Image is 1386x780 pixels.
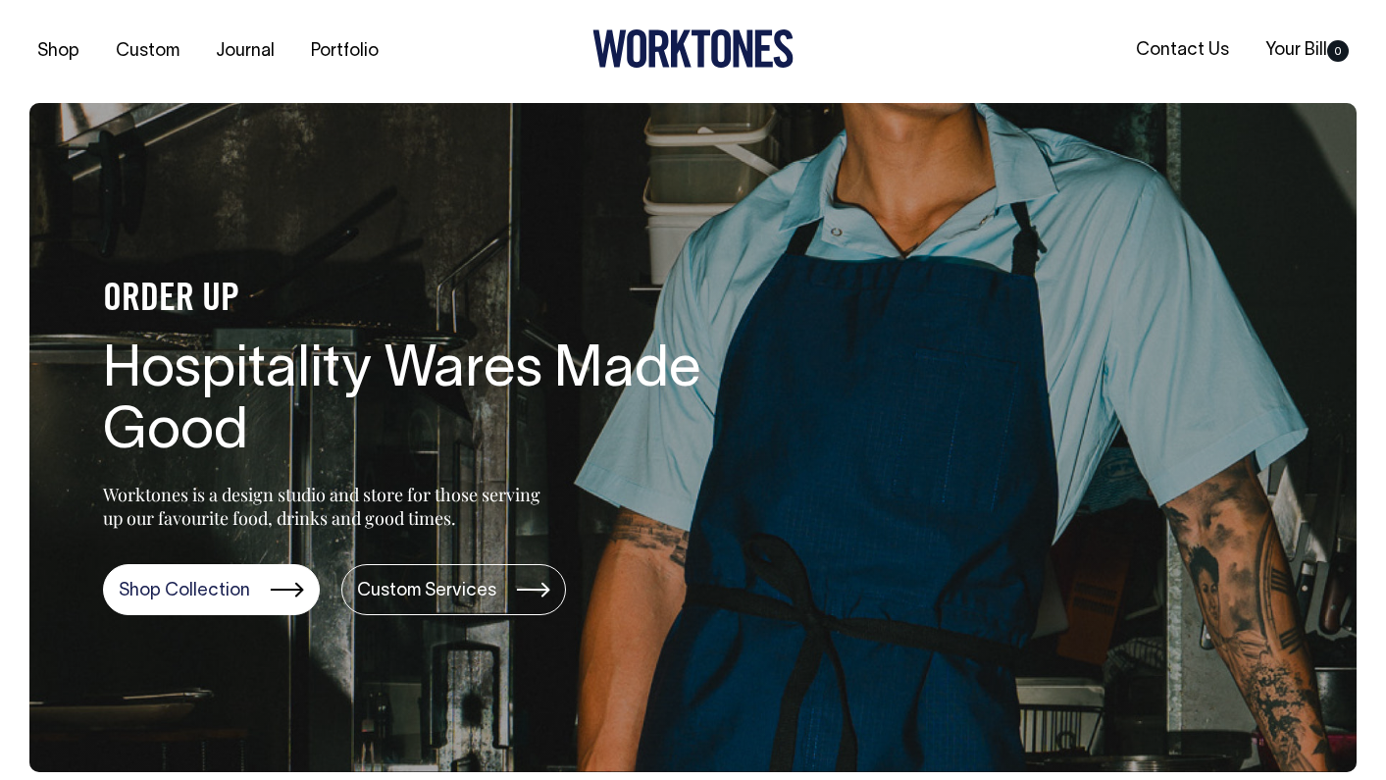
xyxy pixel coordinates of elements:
a: Custom [108,35,187,68]
a: Contact Us [1128,34,1237,67]
a: Shop [29,35,87,68]
a: Shop Collection [103,564,320,615]
h4: ORDER UP [103,280,731,321]
p: Worktones is a design studio and store for those serving up our favourite food, drinks and good t... [103,483,549,530]
a: Custom Services [341,564,566,615]
span: 0 [1327,40,1349,62]
a: Journal [208,35,282,68]
h1: Hospitality Wares Made Good [103,340,731,466]
a: Portfolio [303,35,386,68]
a: Your Bill0 [1258,34,1357,67]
